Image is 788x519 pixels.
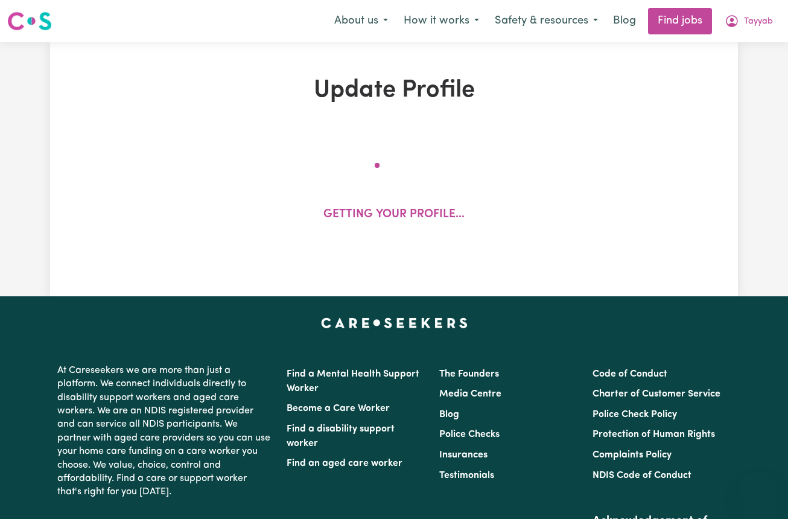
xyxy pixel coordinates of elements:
a: Police Checks [439,430,500,439]
a: Insurances [439,450,488,460]
img: Careseekers logo [7,10,52,32]
a: Complaints Policy [593,450,672,460]
a: The Founders [439,369,499,379]
a: Blog [439,410,459,419]
a: Code of Conduct [593,369,667,379]
a: Find an aged care worker [287,459,402,468]
a: Careseekers logo [7,7,52,35]
a: Media Centre [439,389,501,399]
a: Find a disability support worker [287,424,395,448]
a: Careseekers home page [321,318,468,328]
p: Getting your profile... [323,206,465,224]
button: My Account [717,8,781,34]
a: Protection of Human Rights [593,430,715,439]
a: Testimonials [439,471,494,480]
a: NDIS Code of Conduct [593,471,691,480]
button: Safety & resources [487,8,606,34]
a: Become a Care Worker [287,404,390,413]
a: Police Check Policy [593,410,677,419]
a: Find a Mental Health Support Worker [287,369,419,393]
p: At Careseekers we are more than just a platform. We connect individuals directly to disability su... [57,359,272,504]
iframe: Button to launch messaging window [740,471,778,509]
a: Blog [606,8,643,34]
a: Charter of Customer Service [593,389,720,399]
button: How it works [396,8,487,34]
span: Tayyab [744,15,773,28]
h1: Update Profile [172,76,616,105]
button: About us [326,8,396,34]
a: Find jobs [648,8,712,34]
